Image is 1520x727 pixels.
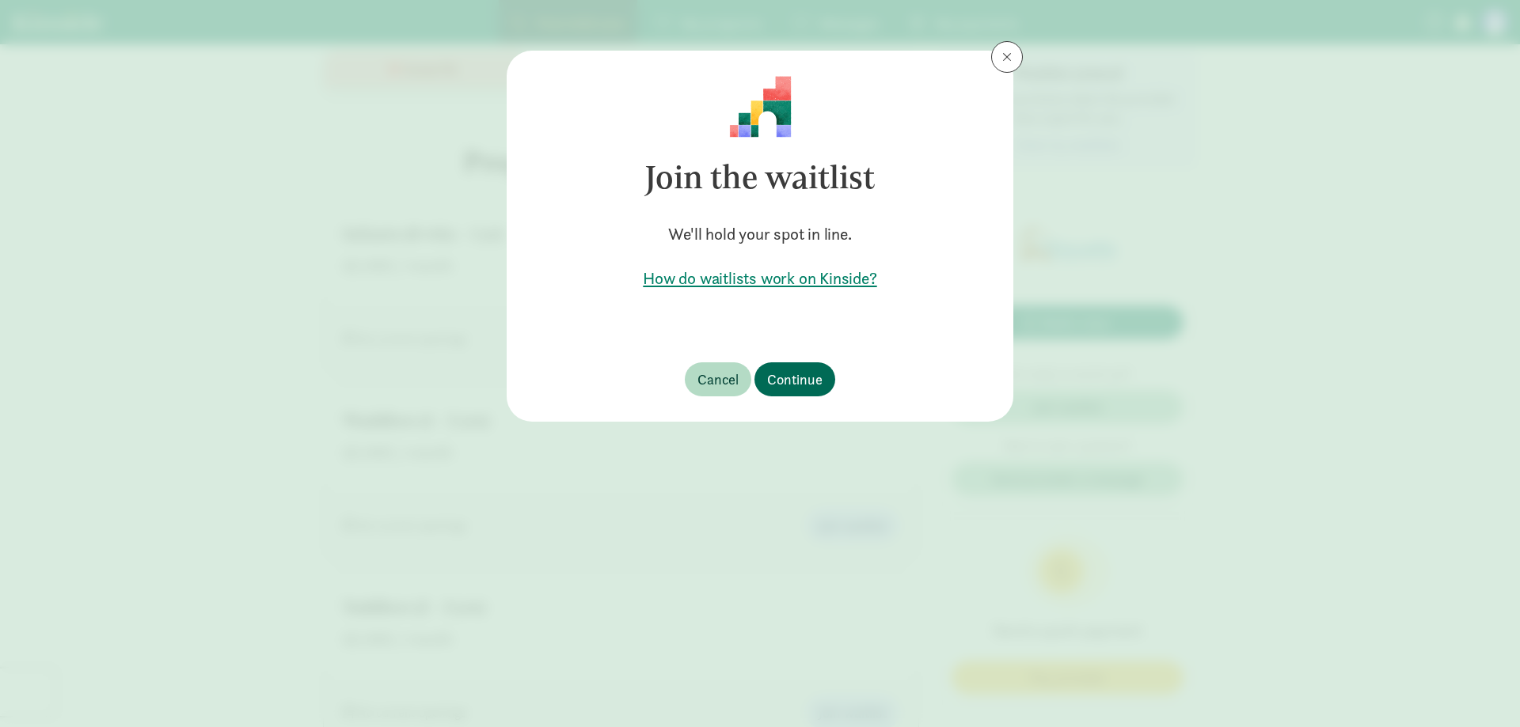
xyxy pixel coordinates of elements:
span: Cancel [697,369,739,390]
h5: We'll hold your spot in line. [532,223,988,245]
a: How do waitlists work on Kinside? [532,267,988,290]
button: Continue [754,362,835,396]
h3: Join the waitlist [532,138,988,217]
span: Continue [767,369,823,390]
button: Cancel [685,362,751,396]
